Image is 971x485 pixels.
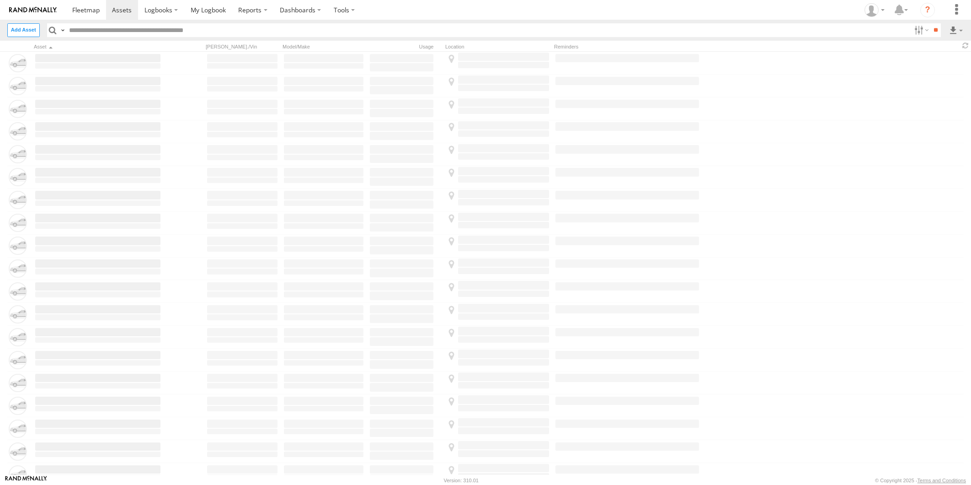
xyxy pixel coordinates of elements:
[5,476,47,485] a: Visit our Website
[7,23,40,37] label: Create New Asset
[445,43,550,50] div: Location
[9,7,57,13] img: rand-logo.svg
[948,23,964,37] label: Export results as...
[920,3,935,17] i: ?
[59,23,66,37] label: Search Query
[918,478,966,483] a: Terms and Conditions
[206,43,279,50] div: [PERSON_NAME]./Vin
[554,43,700,50] div: Reminders
[911,23,930,37] label: Search Filter Options
[368,43,442,50] div: Usage
[283,43,365,50] div: Model/Make
[444,478,479,483] div: Version: 310.01
[875,478,966,483] div: © Copyright 2025 -
[34,43,162,50] div: Click to Sort
[861,3,888,17] div: Zarni Lwin
[960,42,971,50] span: Refresh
